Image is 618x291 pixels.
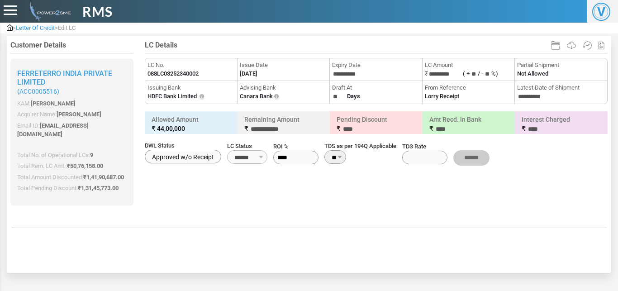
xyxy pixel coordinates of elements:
label: Canara Bank [240,92,273,101]
small: ₹ 44,00,000 [152,124,231,133]
h4: Customer Details [10,41,133,49]
span: TDS Rate [402,142,447,151]
span: ROI % [273,142,319,151]
label: ( + / - %) [463,70,498,77]
p: KAM: [17,99,127,108]
strong: Days [347,93,360,100]
span: Partial Shipment [517,61,605,70]
span: 1,31,45,773.00 [81,185,119,191]
span: ₹ [337,125,341,132]
p: Total No. of Operational LCs: [17,151,127,160]
span: DWL Status [145,141,221,150]
span: 1,41,90,687.00 [86,174,124,181]
img: admin [26,2,71,21]
label: [DATE] [240,69,257,78]
span: 50,76,158.00 [70,162,103,169]
p: Email ID: [17,121,127,139]
span: LC No. [147,61,235,70]
input: ( +/ -%) [470,69,478,79]
h6: Allowed Amount [147,114,235,134]
label: HDFC Bank Limited [147,92,197,101]
img: Info [273,93,280,100]
span: [EMAIL_ADDRESS][DOMAIN_NAME] [17,122,89,138]
span: LC Amount [425,61,512,70]
h6: Pending Discount [332,114,420,135]
span: Issuing Bank [147,83,235,92]
span: RMS [82,1,113,22]
span: TDS as per 194Q Applicable [324,142,396,151]
label: 088LC03252340002 [147,69,199,78]
input: ( +/ -%) [483,69,491,79]
p: Acquirer Name: [17,110,127,119]
h2: Ferreterro India Private Limited [17,69,127,95]
span: ₹ [522,125,526,132]
span: Edit LC [58,24,76,31]
p: Total Rem. LC Amt.: [17,162,127,171]
span: [PERSON_NAME] [57,111,101,118]
li: ₹ [423,58,515,81]
h6: Interest Charged [517,114,605,135]
small: (ACC0005516) [17,88,127,95]
label: Approved w/o Receipt [145,150,221,163]
span: ₹ [429,125,433,132]
span: ₹ [67,162,103,169]
span: Latest Date of Shipment [517,83,605,92]
span: V [592,3,610,21]
span: Issue Date [240,61,327,70]
span: From Reference [425,83,512,92]
label: Not Allowed [517,69,548,78]
span: [PERSON_NAME] [31,100,76,107]
label: Lorry Receipt [425,92,459,101]
span: ₹ [83,174,124,181]
h6: Remaining Amount [240,114,328,135]
span: Letter Of Credit [16,24,55,31]
img: admin [7,24,13,31]
span: ₹ [244,125,248,132]
p: Total Pending Discount: [17,184,127,193]
p: Total Amount Discounted: [17,173,127,182]
span: ₹ [78,185,119,191]
span: Expiry Date [332,61,419,70]
h4: LC Details [145,41,608,49]
span: Draft At [332,83,419,92]
h6: Amt Recd. in Bank [425,114,513,135]
span: Advising Bank [240,83,327,92]
span: 9 [90,152,93,158]
span: LC Status [227,142,267,151]
img: Info [198,93,205,100]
